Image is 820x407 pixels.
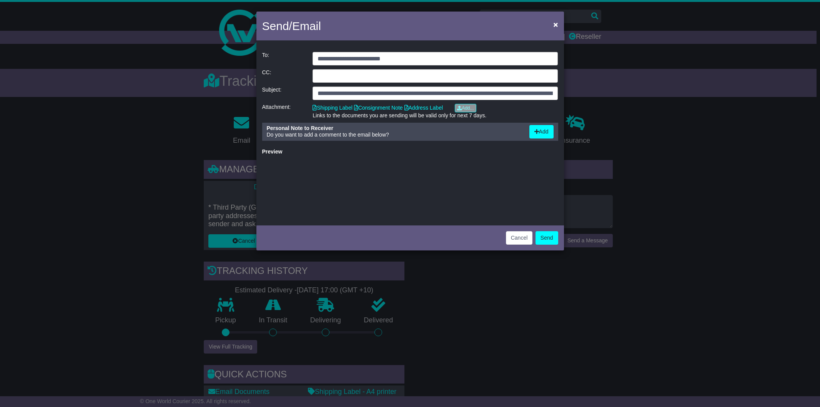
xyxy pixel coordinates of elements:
[258,52,309,65] div: To:
[258,104,309,119] div: Attachment:
[313,112,558,119] div: Links to the documents you are sending will be valid only for next 7 days.
[262,148,558,155] div: Preview
[313,105,353,111] a: Shipping Label
[549,17,562,32] button: Close
[267,125,522,132] div: Personal Note to Receiver
[455,104,476,112] a: Add...
[506,231,533,245] button: Cancel
[536,231,558,245] button: Send
[262,17,321,35] h4: Send/Email
[553,20,558,29] span: ×
[263,125,526,138] div: Do you want to add a comment to the email below?
[258,87,309,100] div: Subject:
[404,105,443,111] a: Address Label
[354,105,403,111] a: Consignment Note
[258,69,309,83] div: CC:
[529,125,554,138] button: Add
